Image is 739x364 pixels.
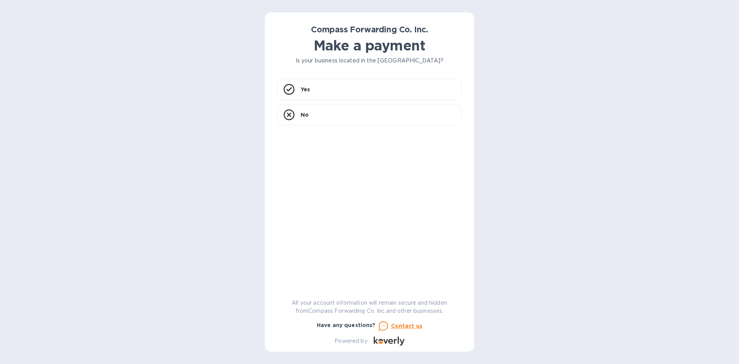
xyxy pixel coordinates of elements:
p: No [301,111,309,119]
p: Yes [301,86,310,93]
u: Contact us [391,323,423,329]
b: Have any questions? [317,322,376,328]
p: Is your business located in the [GEOGRAPHIC_DATA]? [277,57,462,65]
p: All your account information will remain secure and hidden from Compass Forwarding Co. Inc. and o... [277,299,462,315]
p: Powered by [334,337,367,345]
h1: Make a payment [277,37,462,54]
b: Compass Forwarding Co. Inc. [311,25,428,34]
